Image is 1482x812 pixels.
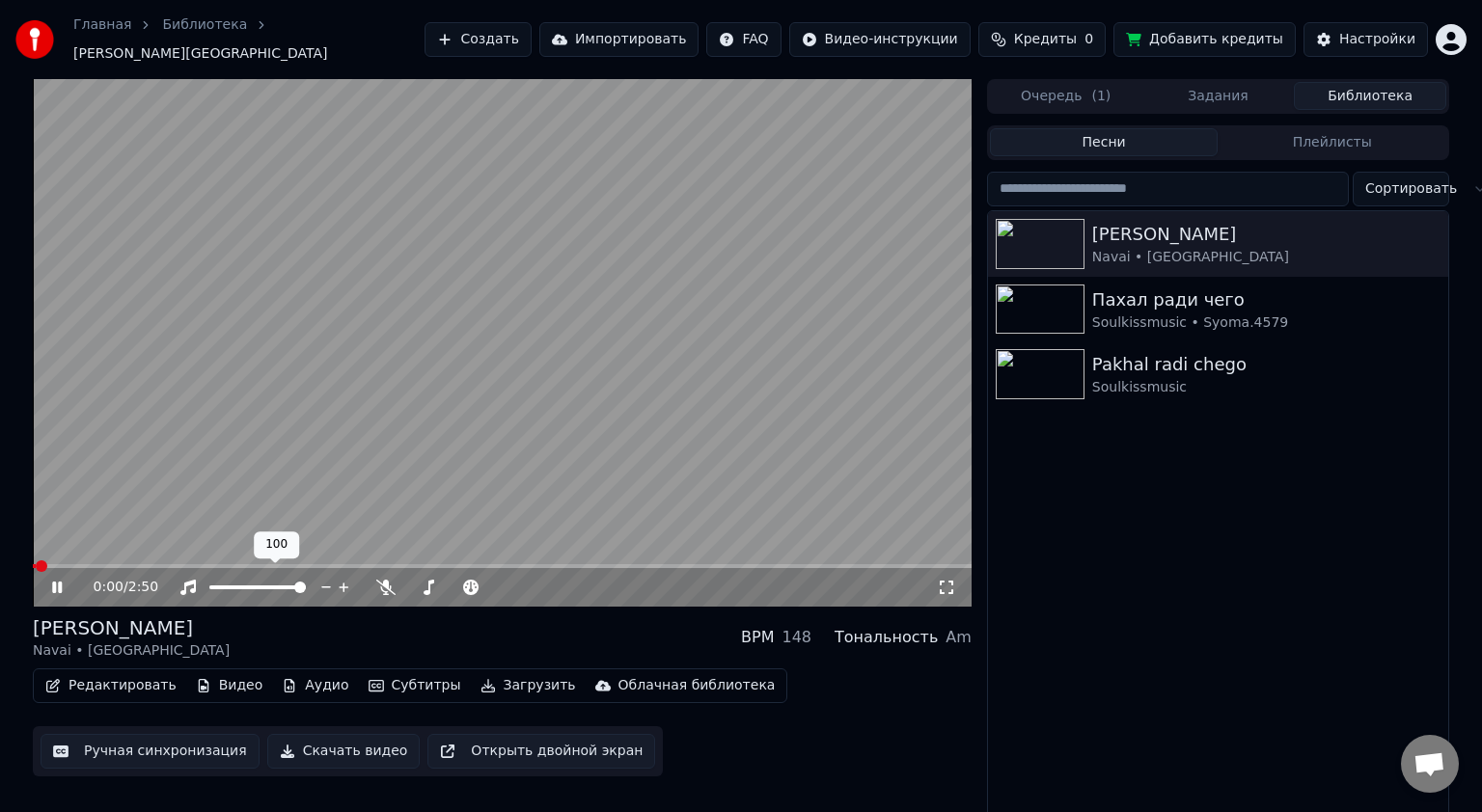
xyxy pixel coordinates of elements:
[1092,248,1441,267] div: Navai • [GEOGRAPHIC_DATA]
[1142,82,1295,110] button: Задания
[473,672,584,699] button: Загрузить
[946,626,972,649] div: Am
[427,734,655,769] button: Открыть двойной экран
[1091,87,1111,106] span: ( 1 )
[425,22,531,57] button: Создать
[1294,82,1446,110] button: Библиотека
[1084,30,1093,49] span: 0
[41,734,260,769] button: Ручная синхронизация
[267,734,421,769] button: Скачать видео
[990,82,1142,110] button: Очередь
[15,20,54,59] img: youka
[274,672,356,699] button: Аудио
[539,22,700,57] button: Импортировать
[188,672,271,699] button: Видео
[1092,351,1441,378] div: Pakhal radi chego
[978,22,1106,57] button: Кредиты0
[33,641,230,661] div: Navai • [GEOGRAPHIC_DATA]
[782,626,811,649] div: 148
[706,22,781,57] button: FAQ
[94,578,123,597] span: 0:00
[73,44,327,64] span: [PERSON_NAME][GEOGRAPHIC_DATA]
[789,22,971,57] button: Видео-инструкции
[94,578,140,597] div: /
[1365,179,1457,199] span: Сортировать
[1339,30,1415,49] div: Настройки
[128,578,158,597] span: 2:50
[1092,378,1441,397] div: Soulkissmusic
[1092,313,1441,333] div: Soulkissmusic • Syoma.4579
[741,626,774,649] div: BPM
[38,672,184,699] button: Редактировать
[835,626,938,649] div: Тональность
[618,676,776,695] div: Облачная библиотека
[33,614,230,641] div: [PERSON_NAME]
[1218,128,1446,156] button: Плейлисты
[162,15,247,35] a: Библиотека
[1092,221,1441,248] div: [PERSON_NAME]
[1014,30,1077,49] span: Кредиты
[1092,286,1441,313] div: Пахал ради чего
[73,15,131,35] a: Главная
[361,672,469,699] button: Субтитры
[1401,735,1459,793] div: Открытый чат
[990,128,1219,156] button: Песни
[254,531,299,558] div: 100
[1304,22,1428,57] button: Настройки
[1113,22,1296,57] button: Добавить кредиты
[73,15,425,64] nav: breadcrumb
